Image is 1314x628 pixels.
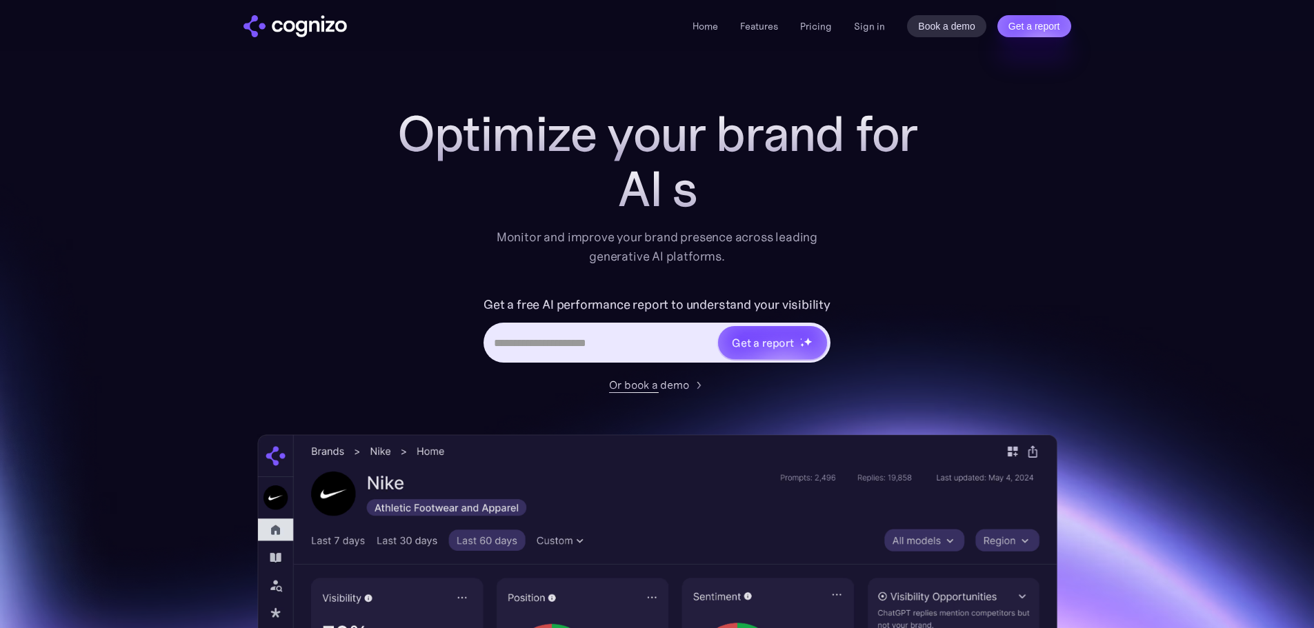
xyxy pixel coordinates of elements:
a: Features [740,20,778,32]
div: Or book a demo [609,376,689,393]
img: cognizo logo [243,15,347,37]
div: Monitor and improve your brand presence across leading generative AI platforms. [488,227,827,266]
h1: Optimize your brand for [381,106,933,161]
div: Get a report [732,334,794,351]
form: Hero URL Input Form [484,294,830,369]
a: Get a report [997,15,1071,37]
a: Book a demo [907,15,986,37]
a: Or book a demo [609,376,706,393]
img: star [800,343,805,347]
a: Pricing [800,20,832,32]
a: Home [693,20,718,32]
img: star [804,337,813,346]
a: Sign in [854,18,885,34]
a: Get a reportstarstarstar [717,325,828,361]
img: star [800,338,802,340]
label: Get a free AI performance report to understand your visibility [484,294,830,316]
a: home [243,15,347,37]
div: AI s [381,161,933,216]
